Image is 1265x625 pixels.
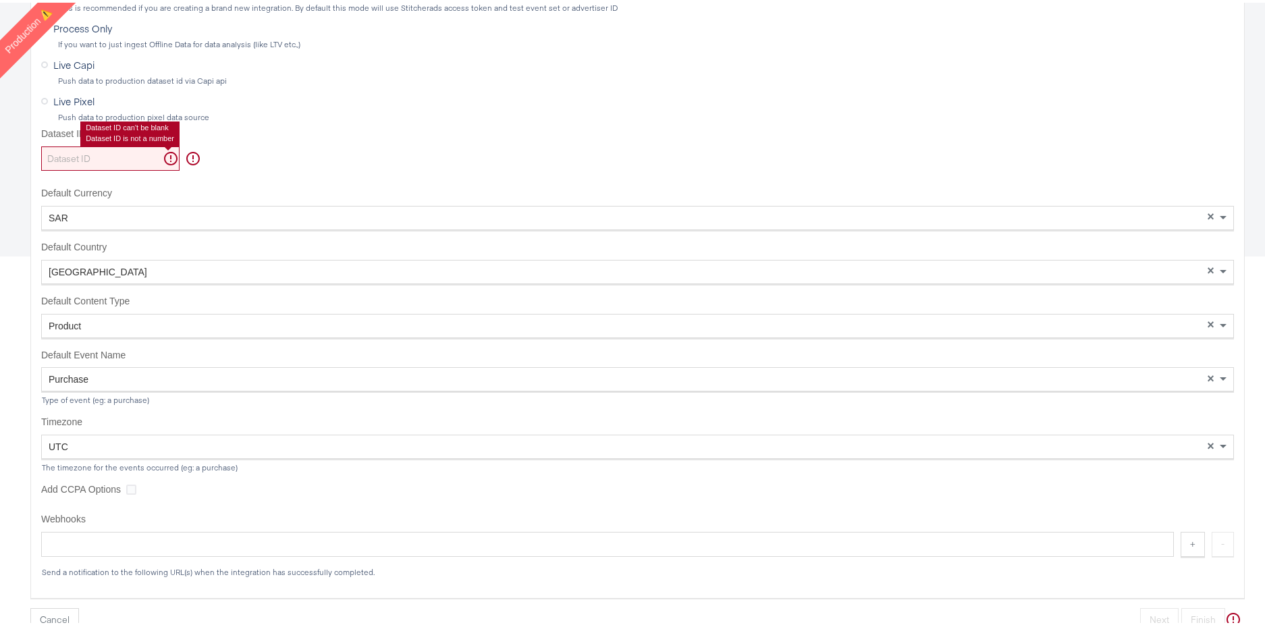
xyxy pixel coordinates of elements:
span: Clear value [1205,365,1216,388]
div: Push data to production pixel data source [57,110,1234,119]
span: Process Only [53,19,112,32]
span: × [1207,370,1214,382]
div: Push data to production dataset id via Capi api [57,74,1234,83]
span: Live Pixel [53,92,95,105]
div: The timezone for the events occurred (eg: a purchase) [41,460,1234,470]
span: × [1207,262,1214,274]
input: Dataset ID [41,144,180,169]
div: If you want to just ingest Offline Data for data analysis (like LTV etc.,) [57,37,1234,47]
span: SAR [49,210,68,221]
label: Timezone [41,413,1234,427]
label: Default Currency [41,184,1234,198]
span: Clear value [1205,258,1216,281]
div: Send a notification to the following URL(s) when the integration has successfully completed. [41,565,1234,574]
li: Dataset ID is not a number [86,131,174,142]
span: Live Capi [53,55,95,69]
label: Default Event Name [41,346,1234,360]
span: Purchase [49,371,88,382]
span: [GEOGRAPHIC_DATA] [49,264,147,275]
label: Default Content Type [41,292,1234,306]
span: Clear value [1205,312,1216,335]
span: Product [49,318,81,329]
span: UTC [49,439,68,450]
label: Default Country [41,238,1234,252]
label: Webhooks [41,510,1234,524]
span: Clear value [1205,204,1216,227]
div: Type of event (eg: a purchase) [41,393,1234,402]
label: Dataset ID [41,125,180,138]
li: Dataset ID can't be blank [86,120,174,131]
div: This is recommended if you are creating a brand new integration. By default this mode will use St... [57,1,1234,10]
span: × [1207,208,1214,220]
span: × [1207,437,1214,450]
span: Clear value [1205,433,1216,456]
label: Add CCPA Options [41,481,121,494]
span: × [1207,316,1214,328]
button: + [1181,529,1205,554]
